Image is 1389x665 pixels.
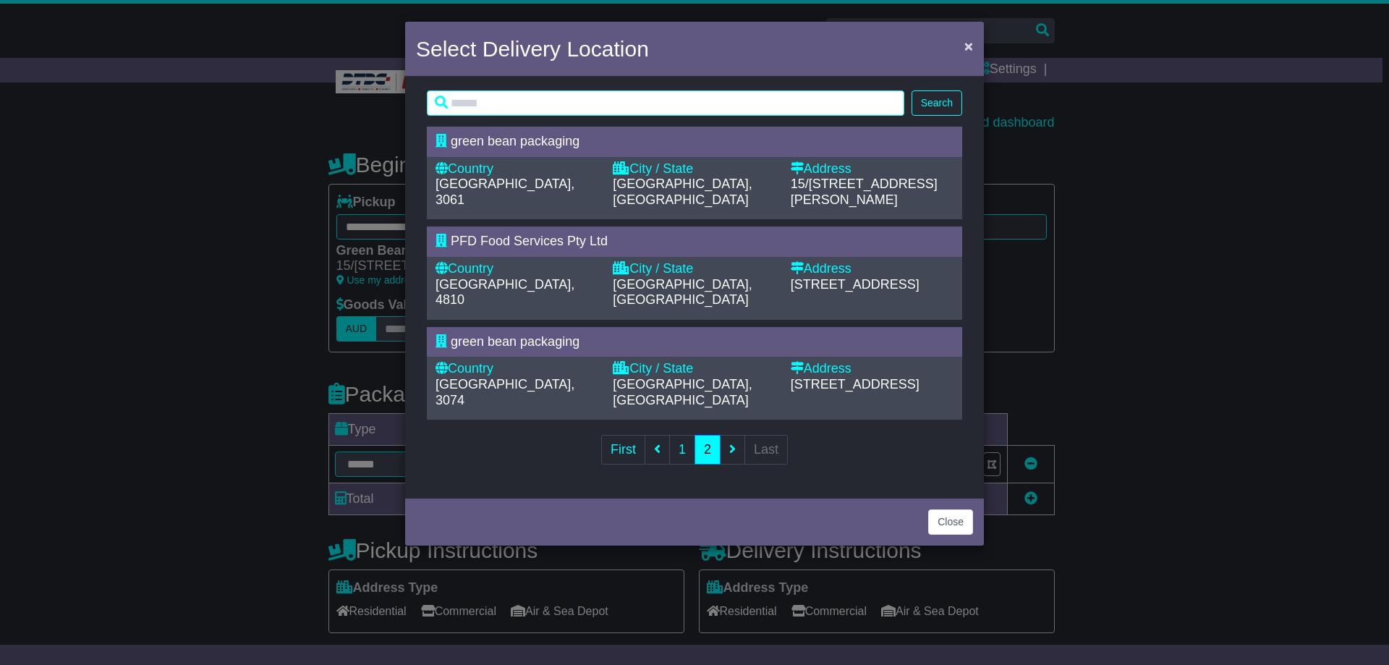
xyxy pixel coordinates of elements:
button: Search [912,90,962,116]
div: Address [791,261,953,277]
button: Close [928,509,973,535]
a: 2 [694,435,721,465]
span: green bean packaging [451,334,579,349]
span: [GEOGRAPHIC_DATA], 3074 [436,377,574,407]
div: City / State [613,361,776,377]
span: [STREET_ADDRESS] [791,277,919,292]
div: Country [436,261,598,277]
div: Country [436,161,598,177]
span: [GEOGRAPHIC_DATA], [GEOGRAPHIC_DATA] [613,277,752,308]
span: green bean packaging [451,134,579,148]
div: Address [791,161,953,177]
span: [GEOGRAPHIC_DATA], [GEOGRAPHIC_DATA] [613,377,752,407]
span: PFD Food Services Pty Ltd [451,234,608,248]
h4: Select Delivery Location [416,33,649,65]
div: Country [436,361,598,377]
div: City / State [613,161,776,177]
span: [STREET_ADDRESS] [791,377,919,391]
span: [GEOGRAPHIC_DATA], 4810 [436,277,574,308]
button: Close [957,31,980,61]
a: First [601,435,645,465]
div: Address [791,361,953,377]
a: 1 [669,435,695,465]
div: City / State [613,261,776,277]
span: × [964,38,973,54]
span: [GEOGRAPHIC_DATA], [GEOGRAPHIC_DATA] [613,177,752,207]
span: [GEOGRAPHIC_DATA], 3061 [436,177,574,207]
span: 15/[STREET_ADDRESS][PERSON_NAME] [791,177,938,207]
